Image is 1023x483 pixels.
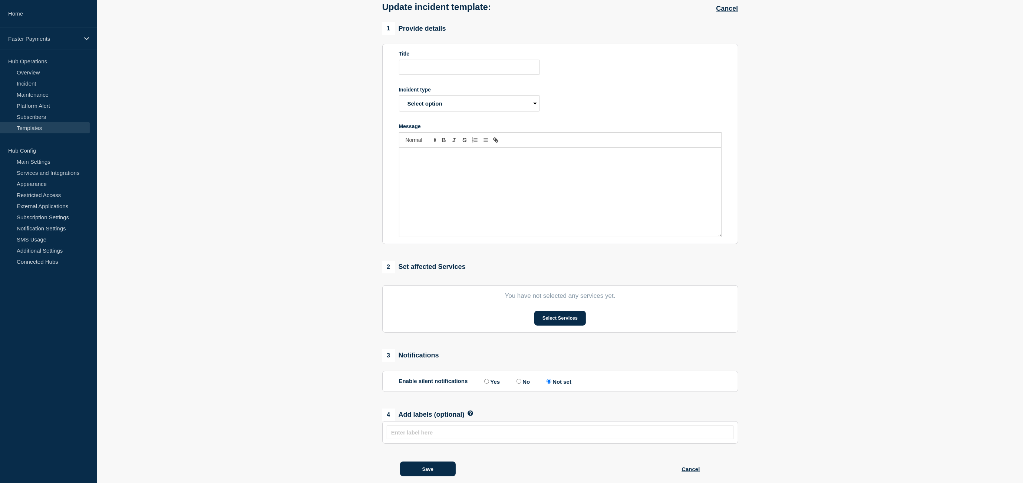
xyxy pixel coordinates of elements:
div: Add labels (optional) [382,409,465,421]
div: Incident type [399,87,540,93]
p: Faster Payments [8,36,79,42]
button: Cancel [682,462,700,476]
input: Enter label here [391,429,729,436]
input: Enable silent notifications: Not set [547,379,551,384]
button: Select Services [534,311,586,326]
label: No [515,378,530,385]
p: You have not selected any services yet. [399,292,722,300]
select: Incident type [399,95,540,111]
span: 4 [382,409,395,421]
div: Notifications [382,349,439,362]
div: Message [399,148,721,237]
button: Toggle link [491,136,501,144]
label: Yes [482,378,500,385]
div: Message [399,123,722,129]
button: Toggle ordered list [470,136,480,144]
span: 2 [382,261,395,273]
input: Enable silent notifications: No [517,379,521,384]
button: Toggle bulleted list [480,136,491,144]
input: Title [399,60,540,75]
button: Toggle italic text [449,136,459,144]
p: Enable silent notifications [399,378,468,385]
span: 3 [382,349,395,362]
span: 1 [382,22,395,35]
input: Enable silent notifications: Yes [484,379,489,384]
div: Title [399,51,540,57]
button: Toggle bold text [439,136,449,144]
label: Not set [545,378,571,385]
span: Font size [402,136,439,144]
button: Toggle strikethrough text [459,136,470,144]
div: Set affected Services [382,261,466,273]
div: Provide details [382,22,446,35]
button: Save [400,462,456,476]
